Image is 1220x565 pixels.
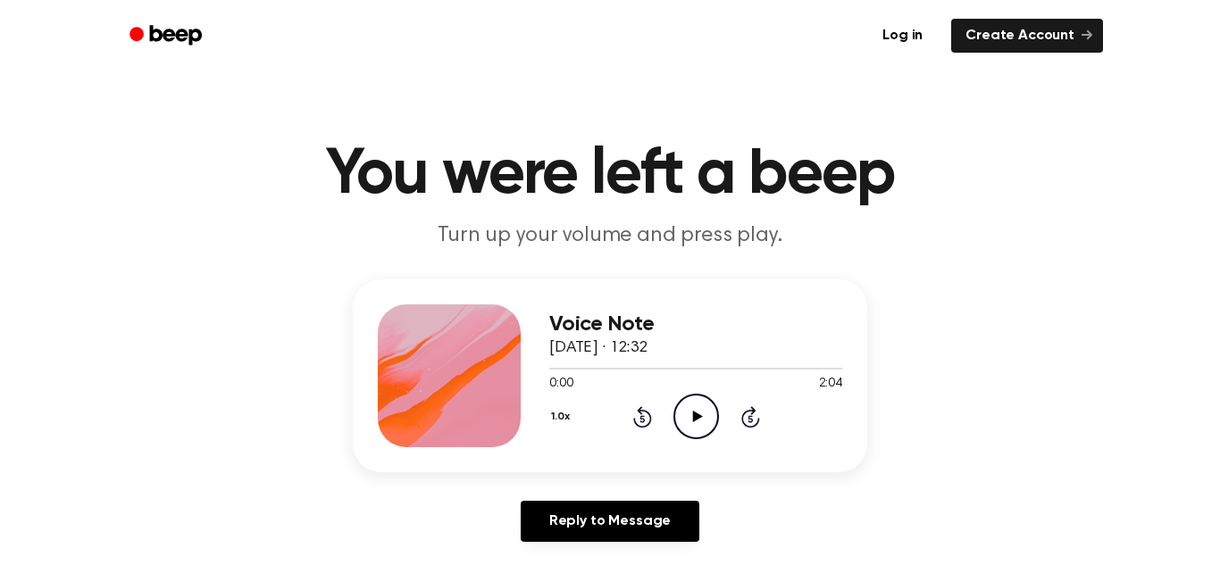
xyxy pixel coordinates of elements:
[865,15,940,56] a: Log in
[153,143,1067,207] h1: You were left a beep
[549,402,576,432] button: 1.0x
[819,375,842,394] span: 2:04
[549,340,648,356] span: [DATE] · 12:32
[521,501,699,542] a: Reply to Message
[549,312,842,337] h3: Voice Note
[951,19,1103,53] a: Create Account
[267,221,953,251] p: Turn up your volume and press play.
[117,19,218,54] a: Beep
[549,375,572,394] span: 0:00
